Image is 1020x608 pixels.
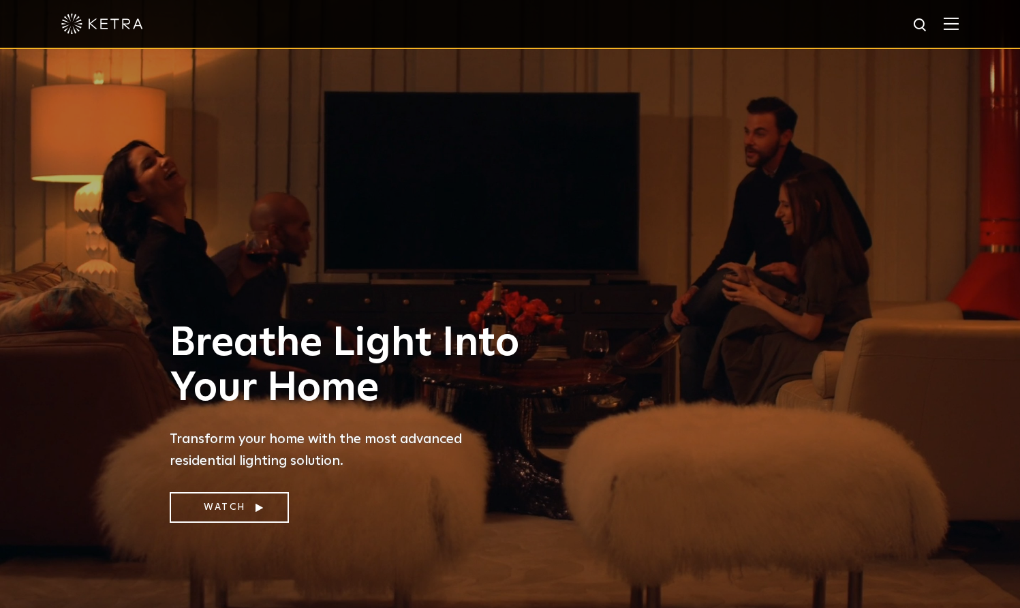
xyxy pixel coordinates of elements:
p: Transform your home with the most advanced residential lighting solution. [170,428,531,472]
img: search icon [912,17,929,34]
a: Watch [170,492,289,523]
h1: Breathe Light Into Your Home [170,321,531,411]
img: Hamburger%20Nav.svg [944,17,959,30]
img: ketra-logo-2019-white [61,14,143,34]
